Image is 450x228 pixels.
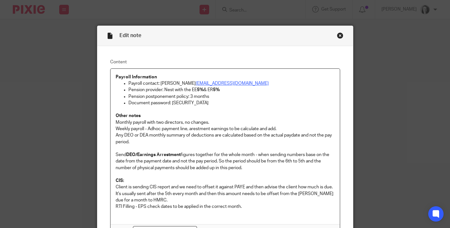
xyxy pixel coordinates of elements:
[197,88,204,92] strong: 5%
[128,93,335,100] p: Pension postponement policy: 3 months
[116,178,124,183] strong: CIS:
[337,32,343,39] div: Close this dialog window
[196,81,269,86] a: [EMAIL_ADDRESS][DOMAIN_NAME]
[213,88,220,92] strong: 5%
[119,33,141,38] span: Edit note
[116,114,141,118] strong: Other notes
[116,132,335,145] p: Any DEO or DEA monthly summary of deductions are calculated based on the actual paydate and not t...
[116,152,335,171] p: Send figures together for the whole month - when sending numbers base on the date from the paymen...
[116,203,335,210] p: RTI Filling - EPS check dates to be applied in the correct month.
[128,80,335,87] p: Payroll contact: [PERSON_NAME]
[116,75,157,79] strong: Payroll Information
[128,100,335,106] p: Document password: [SECURITY_DATA]
[128,87,335,93] p: Pension provider: Nest with the EE & ER
[110,59,340,65] label: Content
[116,119,335,126] p: Monthly payroll with two directors, no changes.
[116,126,335,132] p: Weekly payroll - Adhoc payment line, arestment earnings to be calculate and add.
[116,184,335,203] p: Client is sending CIS report and we need to offset it against PAYE and then advise the client how...
[126,153,181,157] strong: DEO/Earnings Arrestment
